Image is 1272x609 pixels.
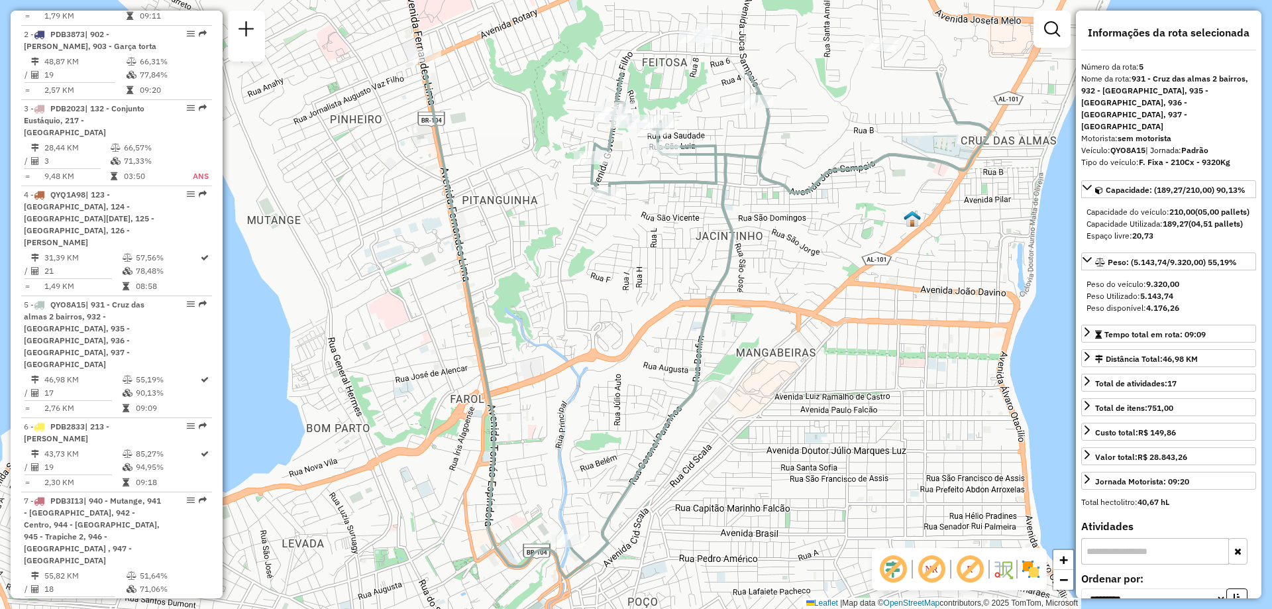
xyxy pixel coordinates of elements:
[135,476,199,489] td: 09:18
[139,582,206,596] td: 71,06%
[135,386,199,400] td: 90,13%
[1081,325,1256,343] a: Tempo total em rota: 09:09
[1053,550,1073,570] a: Zoom in
[178,170,209,183] td: ANS
[31,389,39,397] i: Total de Atividades
[1169,207,1195,217] strong: 210,00
[123,450,132,458] i: % de utilização do peso
[139,83,206,97] td: 09:20
[44,280,122,293] td: 1,49 KM
[187,422,195,430] em: Opções
[1086,279,1179,289] span: Peso do veículo:
[1081,74,1248,131] strong: 931 - Cruz das almas 2 bairros, 932 - [GEOGRAPHIC_DATA], 935 - [GEOGRAPHIC_DATA], 936 - [GEOGRAPH...
[1138,427,1176,437] strong: R$ 149,86
[840,598,842,608] span: |
[1145,145,1208,155] span: | Jornada:
[199,104,207,112] em: Rota exportada
[1095,378,1177,388] span: Total de atividades:
[1081,133,1256,144] div: Motorista:
[123,282,129,290] i: Tempo total em rota
[135,251,199,264] td: 57,56%
[1081,201,1256,247] div: Capacidade: (189,27/210,00) 90,13%
[123,389,132,397] i: % de utilização da cubagem
[1081,349,1256,367] a: Distância Total:46,98 KM
[127,585,136,593] i: % de utilização da cubagem
[24,386,30,400] td: /
[1039,16,1065,42] a: Exibir filtros
[1095,353,1198,365] div: Distância Total:
[135,280,199,293] td: 08:58
[1053,570,1073,590] a: Zoom out
[44,569,126,582] td: 55,82 KM
[44,68,126,82] td: 19
[1081,520,1256,533] h4: Atividades
[1081,447,1256,465] a: Valor total:R$ 28.843,26
[1140,291,1173,301] strong: 5.143,74
[806,598,838,608] a: Leaflet
[1086,206,1251,218] div: Capacidade do veículo:
[1104,329,1206,339] span: Tempo total em rota: 09:09
[139,9,206,23] td: 09:11
[199,300,207,308] em: Rota exportada
[44,9,126,23] td: 1,79 KM
[127,86,133,94] i: Tempo total em rota
[1146,279,1179,289] strong: 9.320,00
[44,251,122,264] td: 31,39 KM
[1118,133,1171,143] strong: sem motorista
[1081,496,1256,508] div: Total hectolitro:
[1081,252,1256,270] a: Peso: (5.143,74/9.320,00) 55,19%
[1146,303,1179,313] strong: 4.176,26
[31,58,39,66] i: Distância Total
[139,569,206,582] td: 51,64%
[31,450,39,458] i: Distância Total
[127,58,136,66] i: % de utilização do peso
[123,170,178,183] td: 03:50
[127,12,133,20] i: Tempo total em rota
[50,300,85,309] span: QYO8A15
[44,402,122,415] td: 2,76 KM
[916,553,947,585] span: Exibir NR
[1086,230,1251,242] div: Espaço livre:
[135,402,199,415] td: 09:09
[233,16,260,46] a: Nova sessão e pesquisa
[904,210,921,227] img: 303 UDC Full Litoral
[1163,219,1189,229] strong: 189,27
[1106,185,1245,195] span: Capacidade: (189,27/210,00) 90,13%
[1132,231,1153,241] strong: 20,73
[139,68,206,82] td: 77,84%
[31,267,39,275] i: Total de Atividades
[44,476,122,489] td: 2,30 KM
[44,55,126,68] td: 48,87 KM
[1020,559,1041,580] img: Exibir/Ocultar setores
[31,254,39,262] i: Distância Total
[50,421,85,431] span: PDB2833
[1059,551,1068,568] span: +
[123,478,129,486] i: Tempo total em rota
[24,29,156,51] span: | 902 - [PERSON_NAME], 903 - Garça torta
[24,264,30,278] td: /
[44,83,126,97] td: 2,57 KM
[1059,571,1068,588] span: −
[1081,144,1256,156] div: Veículo:
[992,559,1014,580] img: Fluxo de ruas
[1163,354,1198,364] span: 46,98 KM
[123,404,129,412] i: Tempo total em rota
[1081,61,1256,73] div: Número da rota:
[1138,452,1187,462] strong: R$ 28.843,26
[31,463,39,471] i: Total de Atividades
[1095,451,1187,463] div: Valor total:
[24,461,30,474] td: /
[24,582,30,596] td: /
[123,254,132,262] i: % de utilização do peso
[44,264,122,278] td: 21
[111,172,117,180] i: Tempo total em rota
[187,30,195,38] em: Opções
[24,190,154,247] span: | 123 - [GEOGRAPHIC_DATA], 124 - [GEOGRAPHIC_DATA][DATE], 125 - [GEOGRAPHIC_DATA], 126 - [PERSON_...
[24,190,154,247] span: 4 -
[1086,290,1251,302] div: Peso Utilizado:
[123,376,132,384] i: % de utilização do peso
[127,572,136,580] i: % de utilização do peso
[50,190,85,199] span: QYQ1A98
[24,103,144,137] span: 3 -
[44,386,122,400] td: 17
